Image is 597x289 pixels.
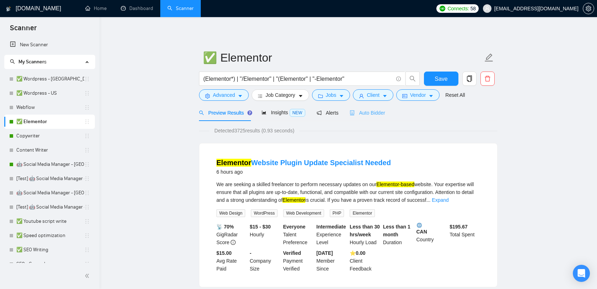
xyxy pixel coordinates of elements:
[84,119,90,125] span: holder
[16,143,84,157] a: Content Writer
[203,49,483,67] input: Scanner name...
[10,59,15,64] span: search
[462,72,477,86] button: copy
[16,72,84,86] a: ✅ Wordpress - [GEOGRAPHIC_DATA]
[199,110,204,115] span: search
[4,157,95,172] li: 🤖 Social Media Manager - Europe
[448,223,482,246] div: Total Spent
[4,172,95,186] li: [Test] 🤖 Social Media Manager - Europe
[10,59,47,65] span: My Scanners
[84,133,90,139] span: holder
[16,172,84,186] a: [Test] 🤖 Social Media Manager - [GEOGRAPHIC_DATA]
[405,72,420,86] button: search
[4,257,95,271] li: SEO - General
[6,3,11,15] img: logo
[84,219,90,224] span: holder
[238,93,243,99] span: caret-down
[573,265,590,282] div: Open Intercom Messenger
[315,223,348,246] div: Experience Level
[16,243,84,257] a: ✅ SEO Writing
[283,224,306,230] b: Everyone
[480,72,495,86] button: delete
[416,223,447,235] b: CAN
[4,143,95,157] li: Content Writer
[16,214,84,228] a: ✅ Youtube script write
[583,6,594,11] a: setting
[382,93,387,99] span: caret-down
[583,3,594,14] button: setting
[283,250,301,256] b: Verified
[4,38,95,52] li: New Scanner
[84,147,90,153] span: holder
[4,186,95,200] li: 🤖 Social Media Manager - America
[10,38,89,52] a: New Scanner
[216,209,245,217] span: Web Design
[84,247,90,253] span: holder
[485,6,490,11] span: user
[18,59,47,65] span: My Scanners
[583,6,594,11] span: setting
[4,115,95,129] li: ✅ Elementor
[16,115,84,129] a: ✅ Elementor
[410,91,426,99] span: Vendor
[16,129,84,143] a: Copywriter
[251,209,278,217] span: WordPress
[339,93,344,99] span: caret-down
[4,100,95,115] li: Webflow
[84,90,90,96] span: holder
[396,77,401,81] span: info-circle
[262,110,267,115] span: area-chart
[350,224,380,237] b: Less than 30 hrs/week
[283,197,305,203] mark: Elementor
[248,223,282,246] div: Hourly
[16,200,84,214] a: [Test] 🤖 Social Media Manager - [GEOGRAPHIC_DATA]
[367,91,380,99] span: Client
[383,224,410,237] b: Less than 1 month
[290,109,305,117] span: NEW
[4,200,95,214] li: [Test] 🤖 Social Media Manager - America
[215,223,248,246] div: GigRadar Score
[213,91,235,99] span: Advanced
[463,75,476,82] span: copy
[215,249,248,273] div: Avg Rate Paid
[205,93,210,99] span: setting
[84,105,90,110] span: holder
[167,5,194,11] a: searchScanner
[315,249,348,273] div: Member Since
[216,168,391,176] div: 6 hours ago
[445,91,465,99] a: Reset All
[348,249,382,273] div: Client Feedback
[84,233,90,238] span: holder
[429,93,434,99] span: caret-down
[252,89,309,101] button: barsJob Categorycaret-down
[298,93,303,99] span: caret-down
[16,228,84,243] a: ✅ Speed optimization
[350,110,355,115] span: robot
[417,223,422,228] img: 🌐
[4,228,95,243] li: ✅ Speed optimization
[216,250,232,256] b: $15.00
[440,6,445,11] img: upwork-logo.png
[4,86,95,100] li: ✅ Wordpress - US
[16,100,84,115] a: Webflow
[317,110,339,116] span: Alerts
[4,129,95,143] li: Copywriter
[216,159,251,167] mark: Elementor
[316,224,346,230] b: Intermediate
[426,197,431,203] span: ...
[382,223,415,246] div: Duration
[350,209,375,217] span: Elementor
[376,182,414,187] mark: Elementor-based
[402,93,407,99] span: idcard
[84,190,90,196] span: holder
[359,93,364,99] span: user
[484,53,494,62] span: edit
[247,110,253,116] div: Tooltip anchor
[84,176,90,182] span: holder
[258,93,263,99] span: bars
[4,23,42,38] span: Scanner
[316,250,333,256] b: [DATE]
[415,223,448,246] div: Country
[85,272,92,279] span: double-left
[282,223,315,246] div: Talent Preference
